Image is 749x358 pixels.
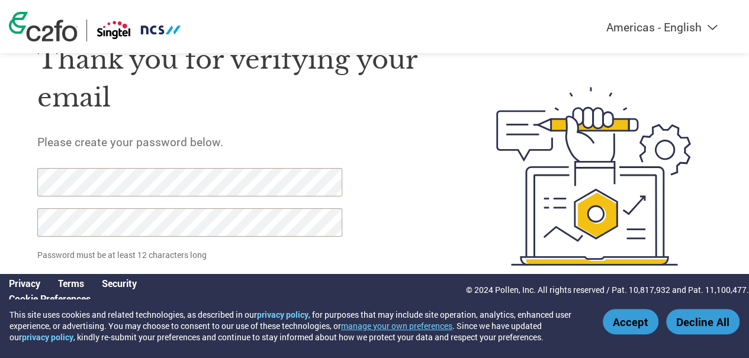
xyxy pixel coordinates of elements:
button: Decline All [666,309,740,334]
a: privacy policy [257,309,308,320]
p: © 2024 Pollen, Inc. All rights reserved / Pat. 10,817,932 and Pat. 11,100,477. [466,283,749,296]
h5: Please create your password below. [37,134,442,149]
img: c2fo logo [9,12,78,41]
a: Security [102,277,137,289]
div: This site uses cookies and related technologies, as described in our , for purposes that may incl... [9,309,586,343]
a: Cookie Preferences, opens a dedicated popup modal window [9,292,91,305]
img: Singtel [96,20,182,41]
h1: Thank you for verifying your email [37,41,442,117]
a: Privacy [9,277,40,289]
a: Terms [58,277,84,289]
img: create-password [475,24,711,329]
a: privacy policy [22,331,73,343]
button: Accept [603,309,658,334]
button: manage your own preferences [341,320,452,331]
p: Password must be at least 12 characters long [37,249,345,261]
